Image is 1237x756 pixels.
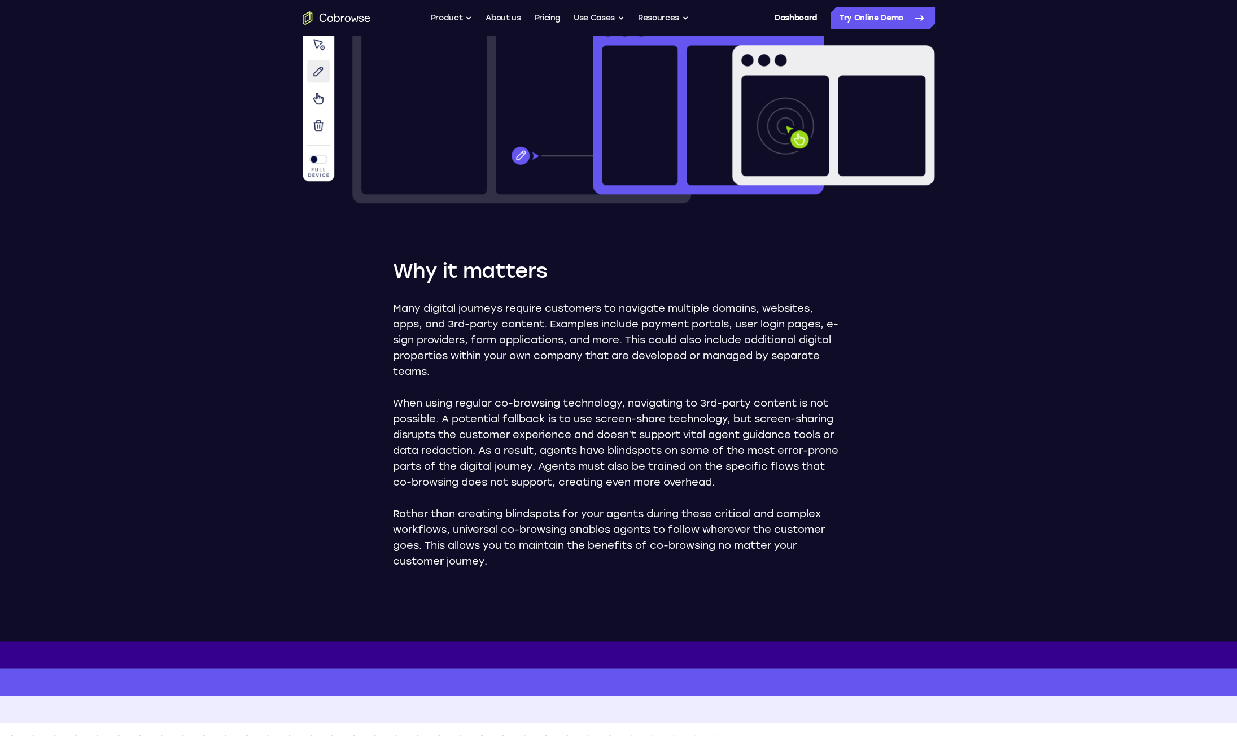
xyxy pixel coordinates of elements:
a: Dashboard [775,7,817,29]
a: Try Online Demo [831,7,935,29]
h2: Why it matters [393,257,845,285]
p: Many digital journeys require customers to navigate multiple domains, websites, apps, and 3rd-par... [393,300,845,379]
button: Product [431,7,473,29]
a: Go to the home page [303,11,370,25]
p: Rather than creating blindspots for your agents during these critical and complex workflows, univ... [393,506,845,569]
button: Resources [638,7,689,29]
button: Use Cases [574,7,624,29]
a: Pricing [534,7,560,29]
p: When using regular co-browsing technology, navigating to 3rd-party content is not possible. A pot... [393,395,845,490]
a: About us [486,7,521,29]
